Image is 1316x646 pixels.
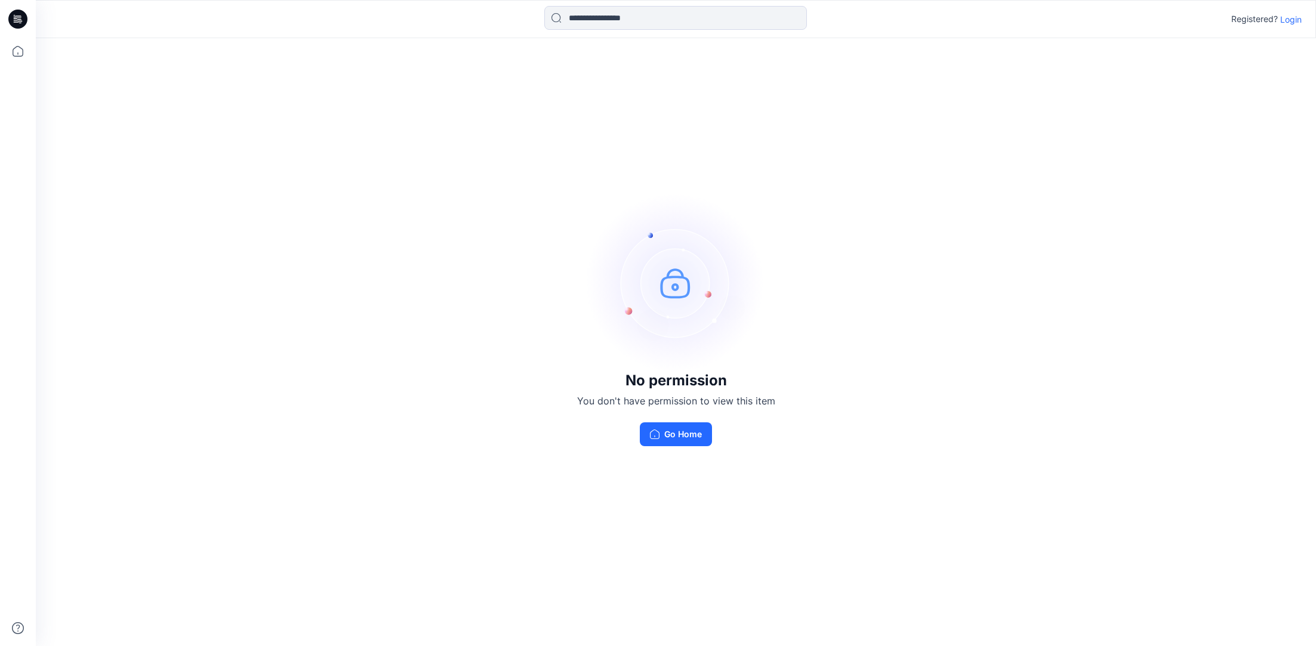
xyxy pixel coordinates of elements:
p: Login [1280,13,1302,26]
p: Registered? [1231,12,1278,26]
img: no-perm.svg [587,193,766,372]
button: Go Home [640,422,712,446]
p: You don't have permission to view this item [577,394,775,408]
h3: No permission [577,372,775,389]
